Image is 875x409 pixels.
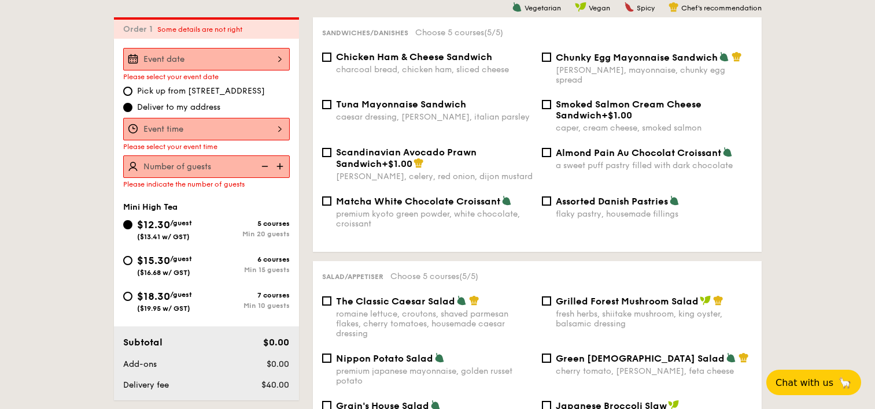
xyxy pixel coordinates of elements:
div: a sweet puff pastry filled with dark chocolate [556,161,752,170]
img: icon-spicy.37a8142b.svg [624,2,634,12]
span: Chat with us [776,377,833,388]
div: 5 courses [206,220,290,228]
span: Smoked Salmon Cream Cheese Sandwich [556,99,702,121]
div: fresh herbs, shiitake mushroom, king oyster, balsamic dressing [556,309,752,329]
span: Matcha White Chocolate Croissant [336,196,500,207]
img: icon-vegetarian.fe4039eb.svg [501,195,512,206]
span: (5/5) [459,272,478,281]
input: Smoked Salmon Cream Cheese Sandwich+$1.00caper, cream cheese, smoked salmon [542,100,551,109]
span: Delivery fee [123,380,169,390]
img: icon-vegetarian.fe4039eb.svg [669,195,680,206]
img: icon-chef-hat.a58ddaea.svg [732,51,742,62]
img: icon-chef-hat.a58ddaea.svg [413,158,424,168]
span: Subtotal [123,337,163,348]
input: Chicken Ham & Cheese Sandwichcharcoal bread, chicken ham, sliced cheese [322,53,331,62]
span: Sandwiches/Danishes [322,29,408,37]
span: Tuna Mayonnaise Sandwich [336,99,466,110]
span: $15.30 [137,254,170,267]
img: icon-chef-hat.a58ddaea.svg [739,352,749,363]
span: Scandinavian Avocado Prawn Sandwich [336,147,477,169]
span: Vegetarian [525,4,561,12]
span: Assorted Danish Pastries [556,196,668,207]
div: flaky pastry, housemade fillings [556,209,752,219]
div: Min 15 guests [206,266,290,274]
span: $18.30 [137,290,170,303]
img: icon-vegan.f8ff3823.svg [575,2,586,12]
span: $0.00 [267,359,289,369]
input: Almond Pain Au Chocolat Croissanta sweet puff pastry filled with dark chocolate [542,148,551,157]
span: /guest [170,219,192,227]
span: $40.00 [261,380,289,390]
span: Add-ons [123,359,157,369]
input: $18.30/guest($19.95 w/ GST)7 coursesMin 10 guests [123,292,132,301]
div: Please select your event date [123,73,290,81]
input: Matcha White Chocolate Croissantpremium kyoto green powder, white chocolate, croissant [322,196,331,206]
input: Green [DEMOGRAPHIC_DATA] Saladcherry tomato, [PERSON_NAME], feta cheese [542,354,551,363]
img: icon-chef-hat.a58ddaea.svg [713,295,723,306]
span: (5/5) [484,28,503,38]
span: Choose 5 courses [390,272,478,281]
input: Number of guests [123,155,290,178]
span: +$1.00 [601,110,632,121]
span: Almond Pain Au Chocolat Croissant [556,147,721,158]
div: caesar dressing, [PERSON_NAME], italian parsley [336,112,533,122]
span: /guest [170,255,192,263]
span: Some details are not right [157,25,242,34]
div: Min 10 guests [206,302,290,310]
img: icon-chef-hat.a58ddaea.svg [469,295,479,306]
span: Mini High Tea [123,202,178,212]
div: premium kyoto green powder, white chocolate, croissant [336,209,533,229]
span: Salad/Appetiser [322,273,383,281]
img: icon-vegetarian.fe4039eb.svg [726,352,736,363]
input: Grilled Forest Mushroom Saladfresh herbs, shiitake mushroom, king oyster, balsamic dressing [542,296,551,306]
div: Please indicate the number of guests [123,180,290,188]
span: Pick up from [STREET_ADDRESS] [137,85,265,97]
span: Chef's recommendation [681,4,762,12]
img: icon-chef-hat.a58ddaea.svg [669,2,679,12]
div: caper, cream cheese, smoked salmon [556,123,752,133]
div: [PERSON_NAME], celery, red onion, dijon mustard [336,172,533,181]
input: Scandinavian Avocado Prawn Sandwich+$1.00[PERSON_NAME], celery, red onion, dijon mustard [322,148,331,157]
input: The Classic Caesar Saladromaine lettuce, croutons, shaved parmesan flakes, cherry tomatoes, house... [322,296,331,306]
img: icon-vegetarian.fe4039eb.svg [722,147,733,157]
img: icon-vegetarian.fe4039eb.svg [434,352,445,363]
span: Please select your event time [123,143,217,151]
button: Chat with us🦙 [766,370,861,395]
div: premium japanese mayonnaise, golden russet potato [336,366,533,386]
span: The Classic Caesar Salad [336,296,455,307]
input: Event time [123,118,290,140]
div: [PERSON_NAME], mayonnaise, chunky egg spread [556,65,752,85]
span: ($13.41 w/ GST) [137,233,190,241]
img: icon-vegetarian.fe4039eb.svg [512,2,522,12]
input: Nippon Potato Saladpremium japanese mayonnaise, golden russet potato [322,354,331,363]
span: Spicy [637,4,655,12]
span: Order 1 [123,24,157,34]
span: Deliver to my address [137,102,220,113]
span: ($19.95 w/ GST) [137,304,190,313]
div: cherry tomato, [PERSON_NAME], feta cheese [556,366,752,376]
span: Grilled Forest Mushroom Salad [556,296,699,307]
img: icon-vegetarian.fe4039eb.svg [456,295,467,306]
input: $12.30/guest($13.41 w/ GST)5 coursesMin 20 guests [123,220,132,229]
input: Assorted Danish Pastriesflaky pastry, housemade fillings [542,196,551,206]
div: charcoal bread, chicken ham, sliced cheese [336,65,533,75]
div: romaine lettuce, croutons, shaved parmesan flakes, cherry tomatoes, housemade caesar dressing [336,309,533,339]
span: Green [DEMOGRAPHIC_DATA] Salad [556,353,725,364]
span: +$1.00 [382,158,412,169]
span: Chicken Ham & Cheese Sandwich [336,51,492,62]
input: Pick up from [STREET_ADDRESS] [123,87,132,96]
input: Event date [123,48,290,70]
input: Deliver to my address [123,103,132,112]
span: /guest [170,291,192,299]
span: Choose 5 courses [415,28,503,38]
input: Tuna Mayonnaise Sandwichcaesar dressing, [PERSON_NAME], italian parsley [322,100,331,109]
img: icon-reduce.1d2dbef1.svg [255,155,272,177]
span: $0.00 [263,337,289,348]
span: $12.30 [137,218,170,231]
span: Nippon Potato Salad [336,353,433,364]
span: Chunky Egg Mayonnaise Sandwich [556,52,718,63]
span: ($16.68 w/ GST) [137,269,190,277]
div: Min 20 guests [206,230,290,238]
img: icon-vegetarian.fe4039eb.svg [719,51,729,62]
input: $15.30/guest($16.68 w/ GST)6 coursesMin 15 guests [123,256,132,265]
